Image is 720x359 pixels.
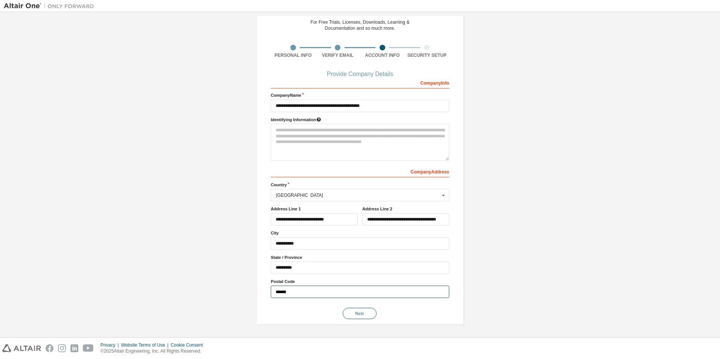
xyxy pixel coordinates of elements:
[271,230,449,236] label: City
[271,72,449,76] div: Provide Company Details
[271,117,449,123] label: Please provide any information that will help our support team identify your company. Email and n...
[171,342,207,348] div: Cookie Consent
[271,278,449,284] label: Postal Code
[362,206,449,212] label: Address Line 2
[2,344,41,352] img: altair_logo.svg
[271,182,449,188] label: Country
[271,52,316,58] div: Personal Info
[70,344,78,352] img: linkedin.svg
[271,206,358,212] label: Address Line 1
[271,92,449,98] label: Company Name
[343,308,377,319] button: Next
[271,165,449,177] div: Company Address
[121,342,171,348] div: Website Terms of Use
[58,344,66,352] img: instagram.svg
[311,19,410,31] div: For Free Trials, Licenses, Downloads, Learning & Documentation and so much more.
[4,2,98,10] img: Altair One
[316,52,360,58] div: Verify Email
[83,344,94,352] img: youtube.svg
[271,254,449,260] label: State / Province
[101,348,207,354] p: © 2025 Altair Engineering, Inc. All Rights Reserved.
[101,342,121,348] div: Privacy
[46,344,53,352] img: facebook.svg
[360,52,405,58] div: Account Info
[405,52,450,58] div: Security Setup
[271,76,449,88] div: Company Info
[276,193,440,198] div: [GEOGRAPHIC_DATA]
